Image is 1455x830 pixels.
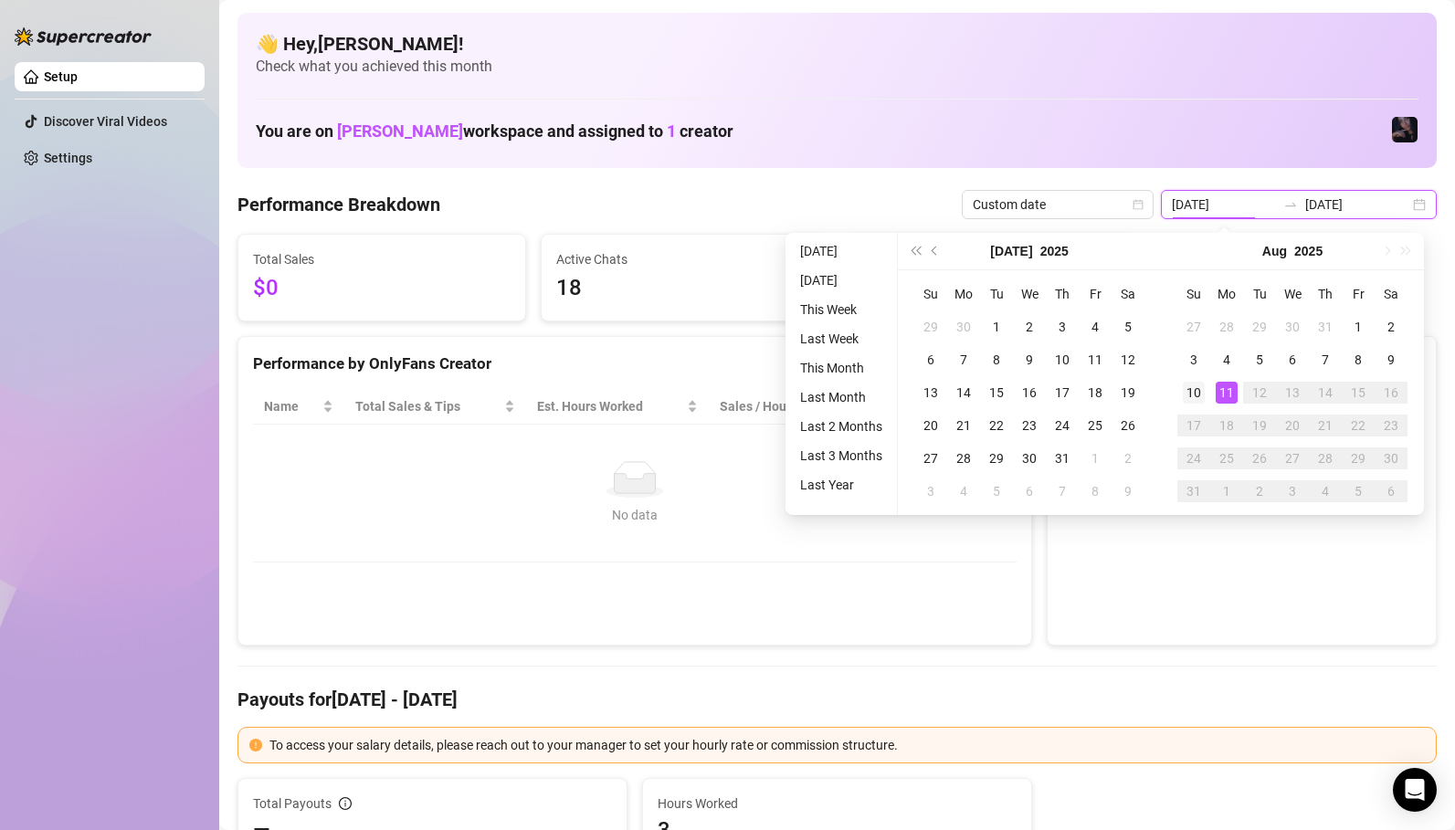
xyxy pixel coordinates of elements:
[1281,316,1303,338] div: 30
[1243,343,1276,376] td: 2025-08-05
[793,240,890,262] li: [DATE]
[920,480,942,502] div: 3
[1283,197,1298,212] span: swap-right
[1079,442,1112,475] td: 2025-08-01
[344,389,526,425] th: Total Sales & Tips
[986,480,1007,502] div: 5
[1309,310,1342,343] td: 2025-07-31
[1079,310,1112,343] td: 2025-07-04
[1177,343,1210,376] td: 2025-08-03
[1079,475,1112,508] td: 2025-08-08
[237,687,1437,712] h4: Payouts for [DATE] - [DATE]
[1342,343,1375,376] td: 2025-08-08
[1281,349,1303,371] div: 6
[1018,480,1040,502] div: 6
[1117,480,1139,502] div: 9
[793,299,890,320] li: This Week
[980,409,1013,442] td: 2025-07-22
[1079,409,1112,442] td: 2025-07-25
[947,278,980,310] th: Mo
[1281,480,1303,502] div: 3
[980,376,1013,409] td: 2025-07-15
[1262,233,1287,269] button: Choose a month
[1283,197,1298,212] span: to
[1046,310,1079,343] td: 2025-07-03
[1249,480,1270,502] div: 2
[720,396,821,416] span: Sales / Hour
[1112,343,1144,376] td: 2025-07-12
[1314,415,1336,436] div: 21
[947,409,980,442] td: 2025-07-21
[1051,447,1073,469] div: 31
[1309,278,1342,310] th: Th
[1046,376,1079,409] td: 2025-07-17
[1177,409,1210,442] td: 2025-08-17
[1243,278,1276,310] th: Tu
[1249,349,1270,371] div: 5
[269,735,1425,755] div: To access your salary details, please reach out to your manager to set your hourly rate or commis...
[1013,409,1046,442] td: 2025-07-23
[1112,475,1144,508] td: 2025-08-09
[1051,415,1073,436] div: 24
[1380,316,1402,338] div: 2
[1210,442,1243,475] td: 2025-08-25
[1314,480,1336,502] div: 4
[1309,442,1342,475] td: 2025-08-28
[1249,382,1270,404] div: 12
[1112,310,1144,343] td: 2025-07-05
[990,233,1032,269] button: Choose a month
[1046,278,1079,310] th: Th
[1112,409,1144,442] td: 2025-07-26
[1276,310,1309,343] td: 2025-07-30
[1243,442,1276,475] td: 2025-08-26
[1276,278,1309,310] th: We
[1314,382,1336,404] div: 14
[914,442,947,475] td: 2025-07-27
[1314,349,1336,371] div: 7
[1013,475,1046,508] td: 2025-08-06
[1018,415,1040,436] div: 23
[1375,310,1408,343] td: 2025-08-02
[355,396,501,416] span: Total Sales & Tips
[986,349,1007,371] div: 8
[1276,409,1309,442] td: 2025-08-20
[1294,233,1323,269] button: Choose a year
[1314,316,1336,338] div: 31
[986,316,1007,338] div: 1
[1177,376,1210,409] td: 2025-08-10
[980,310,1013,343] td: 2025-07-01
[1305,194,1409,215] input: End date
[1392,117,1418,142] img: CYBERGIRL
[1112,376,1144,409] td: 2025-07-19
[253,352,1017,376] div: Performance by OnlyFans Creator
[953,447,975,469] div: 28
[793,386,890,408] li: Last Month
[667,121,676,141] span: 1
[256,57,1418,77] span: Check what you achieved this month
[920,382,942,404] div: 13
[1375,442,1408,475] td: 2025-08-30
[1183,349,1205,371] div: 3
[1380,349,1402,371] div: 9
[1380,447,1402,469] div: 30
[1380,382,1402,404] div: 16
[1276,343,1309,376] td: 2025-08-06
[1281,382,1303,404] div: 13
[1133,199,1144,210] span: calendar
[793,445,890,467] li: Last 3 Months
[1177,475,1210,508] td: 2025-08-31
[1276,442,1309,475] td: 2025-08-27
[947,310,980,343] td: 2025-06-30
[1342,442,1375,475] td: 2025-08-29
[920,415,942,436] div: 20
[1309,475,1342,508] td: 2025-09-04
[973,191,1143,218] span: Custom date
[953,349,975,371] div: 7
[1084,480,1106,502] div: 8
[15,27,152,46] img: logo-BBDzfeDw.svg
[1216,480,1238,502] div: 1
[1117,349,1139,371] div: 12
[914,343,947,376] td: 2025-07-06
[1046,343,1079,376] td: 2025-07-10
[1380,415,1402,436] div: 23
